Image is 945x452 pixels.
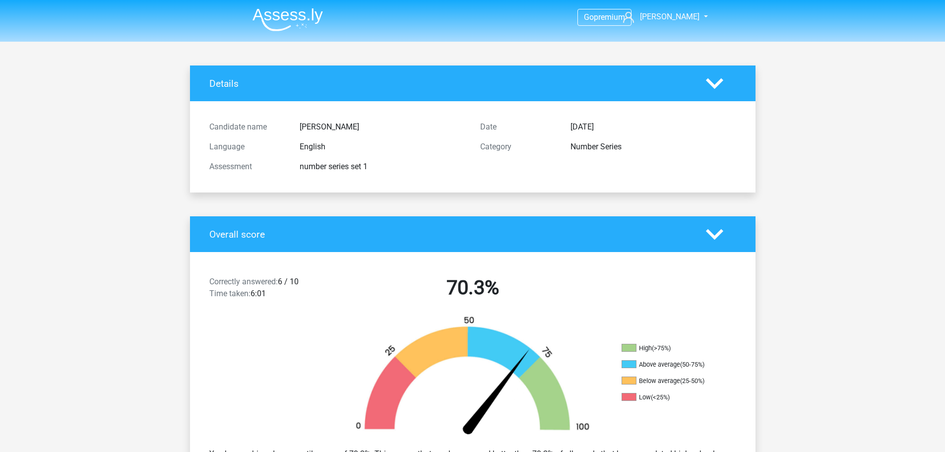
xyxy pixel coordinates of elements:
[594,12,625,22] span: premium
[209,78,691,89] h4: Details
[622,344,721,353] li: High
[680,377,704,385] div: (25-50%)
[640,12,699,21] span: [PERSON_NAME]
[651,393,670,401] div: (<25%)
[563,141,744,153] div: Number Series
[622,360,721,369] li: Above average
[578,10,631,24] a: Gopremium
[202,141,292,153] div: Language
[202,161,292,173] div: Assessment
[622,377,721,386] li: Below average
[292,141,473,153] div: English
[345,276,601,300] h2: 70.3%
[292,121,473,133] div: [PERSON_NAME]
[292,161,473,173] div: number series set 1
[622,393,721,402] li: Low
[202,276,337,304] div: 6 / 10 6:01
[584,12,594,22] span: Go
[473,121,563,133] div: Date
[202,121,292,133] div: Candidate name
[619,11,700,23] a: [PERSON_NAME]
[473,141,563,153] div: Category
[680,361,704,368] div: (50-75%)
[339,316,607,440] img: 70.70fe67b65bcd.png
[209,289,251,298] span: Time taken:
[252,8,323,31] img: Assessly
[209,229,691,240] h4: Overall score
[652,344,671,352] div: (>75%)
[563,121,744,133] div: [DATE]
[209,277,278,286] span: Correctly answered:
